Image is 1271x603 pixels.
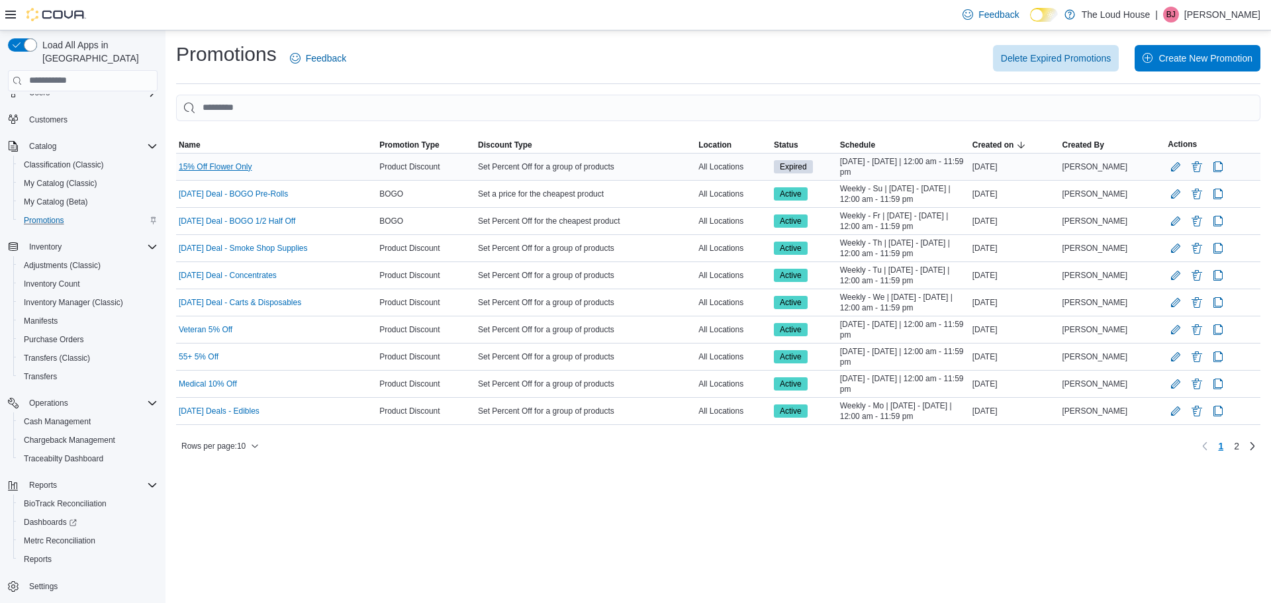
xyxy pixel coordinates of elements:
[840,373,967,394] span: [DATE] - [DATE] | 12:00 am - 11:59 pm
[379,351,440,362] span: Product Discount
[13,156,163,174] button: Classification (Classic)
[13,367,163,386] button: Transfers
[1062,324,1127,335] span: [PERSON_NAME]
[19,369,158,385] span: Transfers
[19,514,158,530] span: Dashboards
[1213,436,1229,457] button: Page 1 of 2
[3,238,163,256] button: Inventory
[1189,213,1205,229] button: Delete Promotion
[1218,440,1223,453] span: 1
[19,212,158,228] span: Promotions
[24,239,67,255] button: Inventory
[1189,376,1205,392] button: Delete Promotion
[1163,7,1179,23] div: Brooke Jones
[24,297,123,308] span: Inventory Manager (Classic)
[774,242,808,255] span: Active
[19,496,158,512] span: BioTrack Reconciliation
[475,403,696,419] div: Set Percent Off for a group of products
[1062,140,1104,150] span: Created By
[698,216,743,226] span: All Locations
[13,532,163,550] button: Metrc Reconciliation
[29,398,68,408] span: Operations
[13,293,163,312] button: Inventory Manager (Classic)
[19,414,158,430] span: Cash Management
[1213,436,1245,457] ul: Pagination for table:
[1210,159,1226,175] button: Clone Promotion
[840,140,875,150] span: Schedule
[379,140,439,150] span: Promotion Type
[780,297,802,308] span: Active
[179,270,277,281] a: [DATE] Deal - Concentrates
[475,349,696,365] div: Set Percent Off for a group of products
[1030,22,1031,23] span: Dark Mode
[181,441,246,451] span: Rows per page : 10
[379,162,440,172] span: Product Discount
[13,494,163,513] button: BioTrack Reconciliation
[1197,436,1260,457] nav: Pagination for table:
[993,45,1119,71] button: Delete Expired Promotions
[771,137,837,153] button: Status
[1001,52,1111,65] span: Delete Expired Promotions
[696,137,771,153] button: Location
[698,406,743,416] span: All Locations
[970,267,1060,283] div: [DATE]
[1189,267,1205,283] button: Delete Promotion
[29,581,58,592] span: Settings
[972,140,1014,150] span: Created on
[176,137,377,153] button: Name
[24,178,97,189] span: My Catalog (Classic)
[3,137,163,156] button: Catalog
[774,404,808,418] span: Active
[24,578,158,594] span: Settings
[24,334,84,345] span: Purchase Orders
[1168,213,1184,229] button: Edit Promotion
[698,189,743,199] span: All Locations
[19,350,95,366] a: Transfers (Classic)
[1189,403,1205,419] button: Delete Promotion
[774,350,808,363] span: Active
[970,186,1060,202] div: [DATE]
[475,267,696,283] div: Set Percent Off for a group of products
[774,269,808,282] span: Active
[13,550,163,569] button: Reports
[1168,376,1184,392] button: Edit Promotion
[1245,438,1260,454] a: Next page
[1168,267,1184,283] button: Edit Promotion
[24,554,52,565] span: Reports
[24,477,62,493] button: Reports
[19,551,57,567] a: Reports
[29,141,56,152] span: Catalog
[780,161,807,173] span: Expired
[1234,440,1239,453] span: 2
[1210,322,1226,338] button: Clone Promotion
[24,260,101,271] span: Adjustments (Classic)
[1158,52,1252,65] span: Create New Promotion
[19,432,120,448] a: Chargeback Management
[698,351,743,362] span: All Locations
[475,376,696,392] div: Set Percent Off for a group of products
[306,52,346,65] span: Feedback
[24,112,73,128] a: Customers
[379,297,440,308] span: Product Discount
[24,353,90,363] span: Transfers (Classic)
[176,95,1260,121] input: This is a search bar. As you type, the results lower in the page will automatically filter.
[1168,240,1184,256] button: Edit Promotion
[379,216,403,226] span: BOGO
[1155,7,1158,23] p: |
[1189,159,1205,175] button: Delete Promotion
[29,480,57,490] span: Reports
[840,238,967,259] span: Weekly - Th | [DATE] - [DATE] | 12:00 am - 11:59 pm
[774,296,808,309] span: Active
[780,269,802,281] span: Active
[957,1,1024,28] a: Feedback
[379,270,440,281] span: Product Discount
[1168,349,1184,365] button: Edit Promotion
[19,295,128,310] a: Inventory Manager (Classic)
[780,378,802,390] span: Active
[13,349,163,367] button: Transfers (Classic)
[1189,186,1205,202] button: Delete Promotion
[840,292,967,313] span: Weekly - We | [DATE] - [DATE] | 12:00 am - 11:59 pm
[837,137,970,153] button: Schedule
[970,349,1060,365] div: [DATE]
[780,351,802,363] span: Active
